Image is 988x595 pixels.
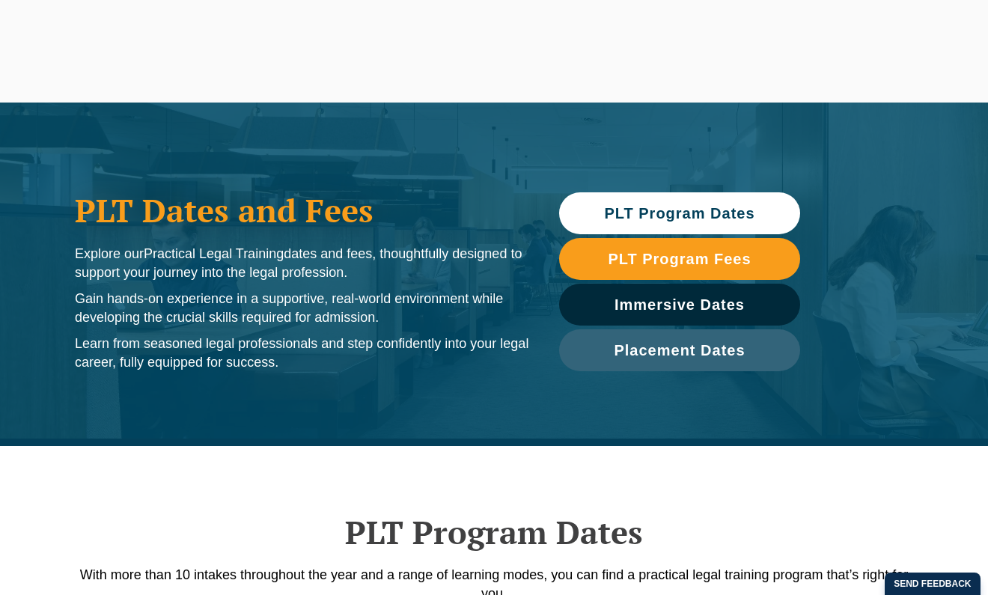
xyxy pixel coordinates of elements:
[559,284,800,326] a: Immersive Dates
[559,238,800,280] a: PLT Program Fees
[615,297,745,312] span: Immersive Dates
[559,329,800,371] a: Placement Dates
[604,206,754,221] span: PLT Program Dates
[608,251,751,266] span: PLT Program Fees
[614,343,745,358] span: Placement Dates
[75,245,529,282] p: Explore our dates and fees, thoughtfully designed to support your journey into the legal profession.
[75,192,529,229] h1: PLT Dates and Fees
[75,335,529,372] p: Learn from seasoned legal professionals and step confidently into your legal career, fully equipp...
[559,192,800,234] a: PLT Program Dates
[67,513,921,551] h2: PLT Program Dates
[144,246,284,261] span: Practical Legal Training
[75,290,529,327] p: Gain hands-on experience in a supportive, real-world environment while developing the crucial ski...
